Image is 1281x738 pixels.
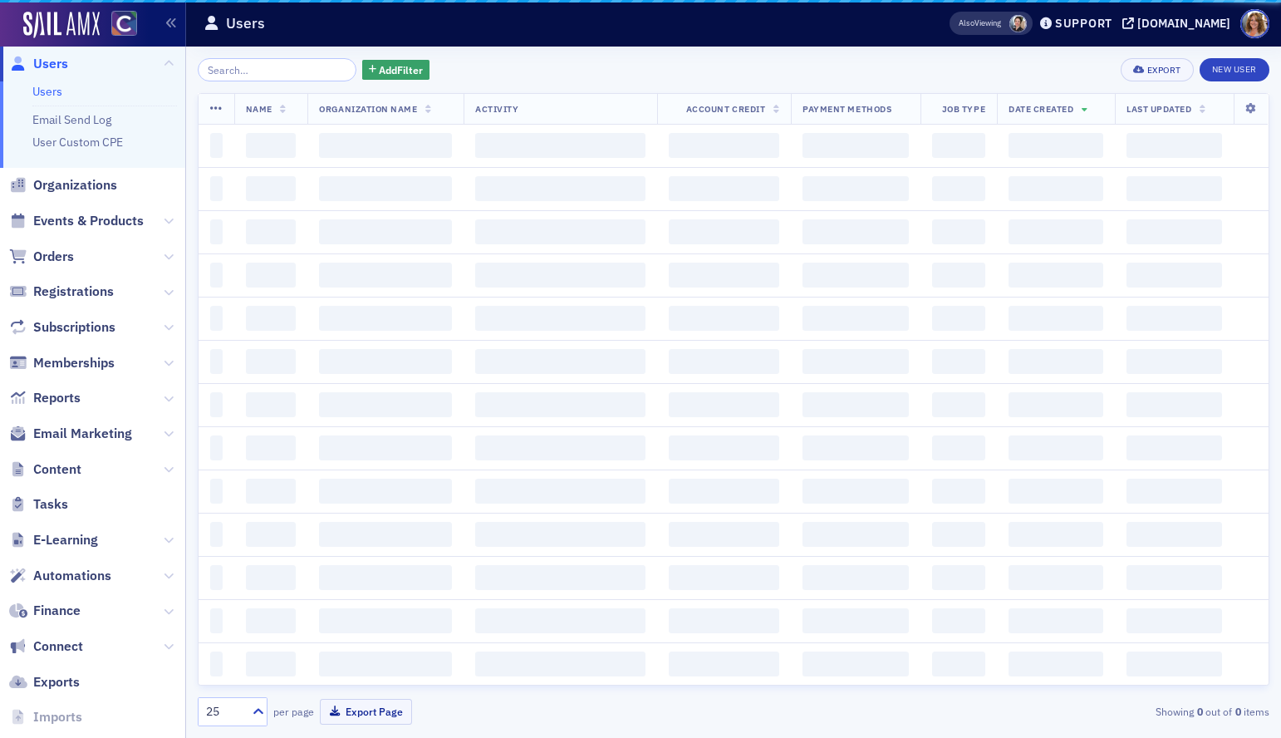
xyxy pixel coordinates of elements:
span: ‌ [1126,392,1222,417]
span: ‌ [669,652,780,676]
span: Name [246,103,272,115]
a: Registrations [9,283,114,301]
label: per page [273,704,314,719]
div: Also [959,17,974,28]
span: ‌ [802,219,908,244]
span: ‌ [932,479,985,504]
span: ‌ [319,479,452,504]
span: ‌ [932,435,985,460]
span: Events & Products [33,212,144,230]
span: ‌ [319,652,452,676]
span: ‌ [1009,608,1103,633]
span: ‌ [210,652,223,676]
span: ‌ [669,219,780,244]
span: ‌ [1009,133,1103,158]
span: Account Credit [686,103,765,115]
span: ‌ [1126,306,1222,331]
span: ‌ [475,565,645,590]
span: ‌ [669,435,780,460]
span: Reports [33,389,81,407]
a: Reports [9,389,81,407]
span: ‌ [669,349,780,374]
span: ‌ [1009,435,1103,460]
span: Viewing [959,17,1001,29]
a: View Homepage [100,11,137,39]
span: ‌ [210,608,223,633]
span: ‌ [246,176,297,201]
span: Memberships [33,354,115,372]
span: ‌ [669,392,780,417]
span: Profile [1240,9,1269,38]
span: ‌ [669,176,780,201]
span: ‌ [319,392,452,417]
span: ‌ [1126,479,1222,504]
span: ‌ [475,479,645,504]
span: ‌ [210,565,223,590]
span: ‌ [246,435,297,460]
span: ‌ [932,349,985,374]
span: ‌ [669,608,780,633]
span: ‌ [802,435,908,460]
span: ‌ [319,263,452,288]
span: ‌ [932,565,985,590]
img: SailAMX [23,12,100,38]
div: Showing out of items [924,704,1269,719]
span: ‌ [475,522,645,547]
span: ‌ [802,652,908,676]
span: ‌ [802,392,908,417]
span: ‌ [1009,392,1103,417]
button: AddFilter [362,60,430,81]
span: ‌ [319,565,452,590]
span: ‌ [246,565,297,590]
span: ‌ [246,306,297,331]
a: Tasks [9,495,68,514]
a: User Custom CPE [32,135,123,150]
div: [DOMAIN_NAME] [1137,16,1230,31]
span: ‌ [669,133,780,158]
span: ‌ [475,435,645,460]
span: Pamela Galey-Coleman [1009,15,1027,32]
span: ‌ [210,349,223,374]
span: ‌ [932,392,985,417]
span: ‌ [1126,176,1222,201]
a: Email Marketing [9,425,132,443]
a: Connect [9,637,83,656]
span: ‌ [802,349,908,374]
span: ‌ [1009,306,1103,331]
span: Exports [33,673,80,691]
span: ‌ [932,652,985,676]
span: ‌ [475,306,645,331]
span: ‌ [802,306,908,331]
span: ‌ [319,306,452,331]
span: ‌ [669,263,780,288]
span: Organizations [33,176,117,194]
span: ‌ [475,392,645,417]
span: ‌ [319,435,452,460]
span: ‌ [932,176,985,201]
span: Connect [33,637,83,656]
span: ‌ [802,176,908,201]
span: Imports [33,708,82,726]
span: Automations [33,567,111,585]
span: ‌ [932,263,985,288]
a: Subscriptions [9,318,115,337]
h1: Users [226,13,265,33]
span: ‌ [932,219,985,244]
span: ‌ [669,522,780,547]
span: ‌ [210,133,223,158]
span: ‌ [246,608,297,633]
span: Finance [33,602,81,620]
span: ‌ [319,349,452,374]
a: Exports [9,673,80,691]
span: ‌ [1126,219,1222,244]
span: Subscriptions [33,318,115,337]
span: ‌ [802,522,908,547]
span: ‌ [246,479,297,504]
span: Content [33,460,81,479]
span: Users [33,55,68,73]
span: ‌ [1009,522,1103,547]
span: ‌ [1126,133,1222,158]
span: ‌ [210,176,223,201]
span: ‌ [319,219,452,244]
